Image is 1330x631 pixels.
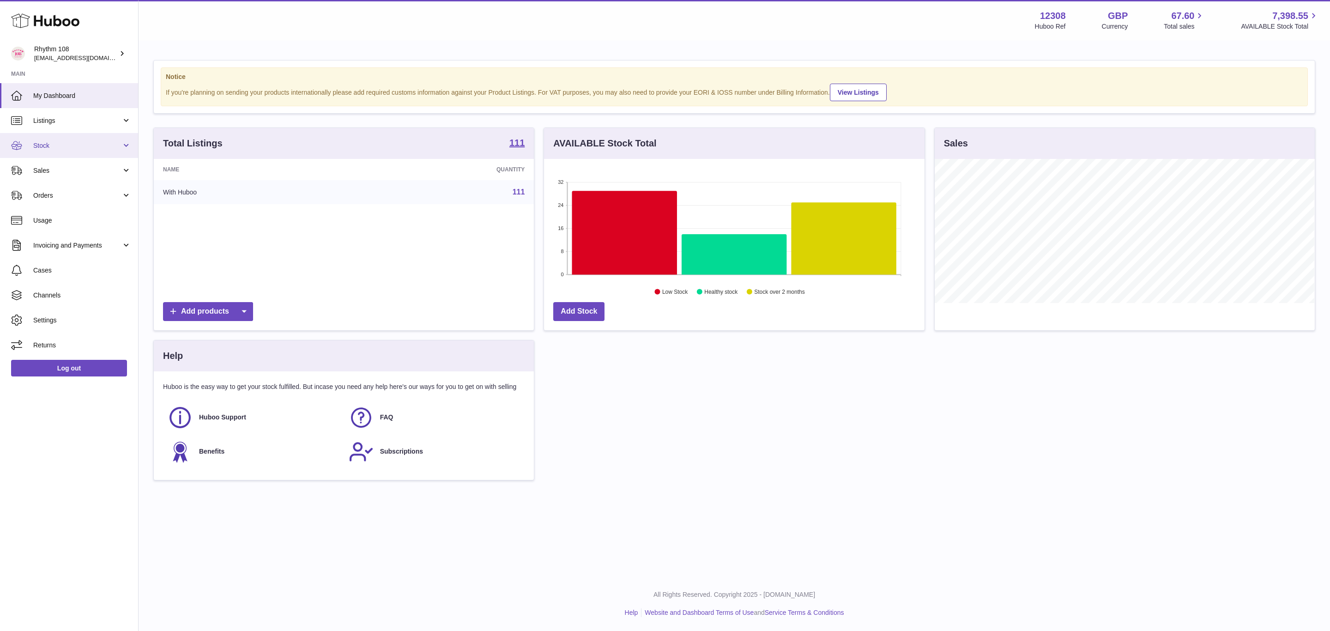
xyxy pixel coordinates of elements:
span: 7,398.55 [1272,10,1308,22]
text: 0 [561,272,564,277]
span: Listings [33,116,121,125]
span: Channels [33,291,131,300]
span: Benefits [199,447,224,456]
text: Stock over 2 months [755,289,805,295]
strong: GBP [1108,10,1128,22]
strong: Notice [166,73,1303,81]
span: Sales [33,166,121,175]
span: AVAILABLE Stock Total [1241,22,1319,31]
a: Benefits [168,439,339,464]
text: Low Stock [662,289,688,295]
span: Orders [33,191,121,200]
text: 24 [558,202,564,208]
img: orders@rhythm108.com [11,47,25,61]
th: Quantity [354,159,534,180]
a: Huboo Support [168,405,339,430]
p: Huboo is the easy way to get your stock fulfilled. But incase you need any help here's our ways f... [163,382,525,391]
a: Subscriptions [349,439,520,464]
h3: Sales [944,137,968,150]
h3: AVAILABLE Stock Total [553,137,656,150]
a: 111 [509,138,525,149]
a: Help [625,609,638,616]
div: Rhythm 108 [34,45,117,62]
span: Stock [33,141,121,150]
text: 8 [561,249,564,254]
a: Add Stock [553,302,605,321]
span: [EMAIL_ADDRESS][DOMAIN_NAME] [34,54,136,61]
a: Log out [11,360,127,376]
li: and [641,608,844,617]
span: Total sales [1164,22,1205,31]
text: Healthy stock [705,289,738,295]
h3: Total Listings [163,137,223,150]
td: With Huboo [154,180,354,204]
span: Subscriptions [380,447,423,456]
div: If you're planning on sending your products internationally please add required customs informati... [166,82,1303,101]
span: Invoicing and Payments [33,241,121,250]
a: View Listings [830,84,887,101]
span: Settings [33,316,131,325]
span: Returns [33,341,131,350]
a: FAQ [349,405,520,430]
strong: 12308 [1040,10,1066,22]
text: 32 [558,179,564,185]
span: 67.60 [1171,10,1194,22]
a: Website and Dashboard Terms of Use [645,609,754,616]
a: 67.60 Total sales [1164,10,1205,31]
p: All Rights Reserved. Copyright 2025 - [DOMAIN_NAME] [146,590,1323,599]
span: FAQ [380,413,393,422]
a: Service Terms & Conditions [765,609,844,616]
span: Huboo Support [199,413,246,422]
a: 111 [513,188,525,196]
a: Add products [163,302,253,321]
span: Usage [33,216,131,225]
div: Huboo Ref [1035,22,1066,31]
span: Cases [33,266,131,275]
div: Currency [1102,22,1128,31]
th: Name [154,159,354,180]
a: 7,398.55 AVAILABLE Stock Total [1241,10,1319,31]
h3: Help [163,350,183,362]
span: My Dashboard [33,91,131,100]
strong: 111 [509,138,525,147]
text: 16 [558,225,564,231]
